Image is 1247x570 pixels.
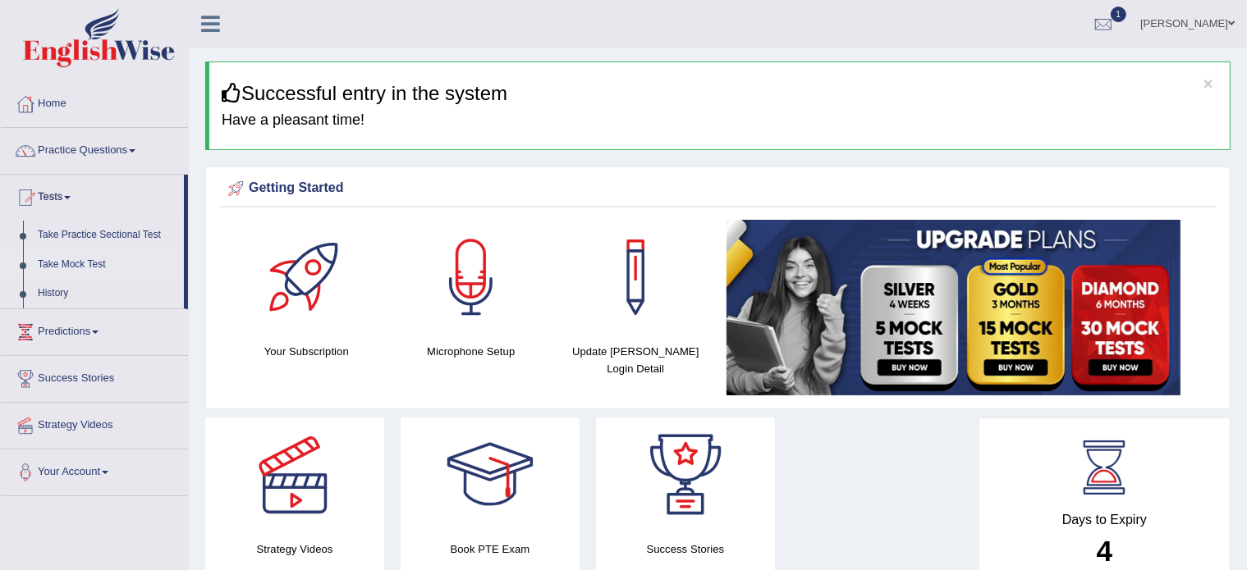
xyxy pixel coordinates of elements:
[401,540,580,558] h4: Book PTE Exam
[1,309,188,350] a: Predictions
[30,279,184,308] a: History
[30,221,184,250] a: Take Practice Sectional Test
[1,403,188,444] a: Strategy Videos
[997,513,1212,527] h4: Days to Expiry
[224,176,1212,201] div: Getting Started
[205,540,384,558] h4: Strategy Videos
[397,343,546,360] h4: Microphone Setup
[222,83,1217,104] h3: Successful entry in the system
[1097,535,1112,567] b: 4
[1,175,184,216] a: Tests
[1,128,188,169] a: Practice Questions
[1,449,188,490] a: Your Account
[30,250,184,280] a: Take Mock Test
[596,540,775,558] h4: Success Stories
[1203,75,1213,92] button: ×
[1111,7,1127,22] span: 1
[1,81,188,122] a: Home
[727,220,1181,395] img: small5.jpg
[1,356,188,397] a: Success Stories
[222,112,1217,129] h4: Have a pleasant time!
[232,343,381,360] h4: Your Subscription
[562,343,710,377] h4: Update [PERSON_NAME] Login Detail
